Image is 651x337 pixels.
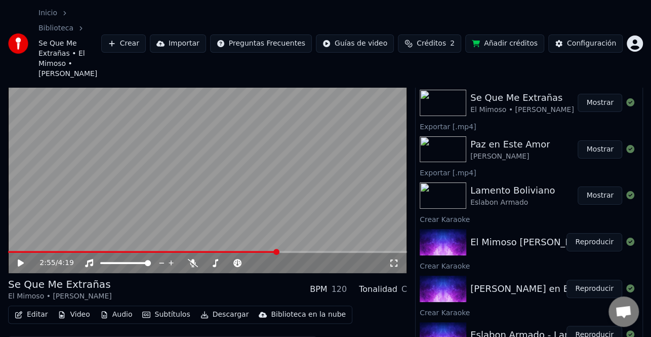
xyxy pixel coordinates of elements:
[566,233,622,251] button: Reproducir
[39,258,55,268] span: 2:55
[416,120,642,132] div: Exportar [.mp4]
[8,291,112,302] div: El Mimoso • [PERSON_NAME]
[310,283,327,295] div: BPM
[416,259,642,272] div: Crear Karaoke
[359,283,397,295] div: Tonalidad
[608,296,639,327] div: Chat abierto
[8,277,112,291] div: Se Que Me Extrañas
[416,306,642,318] div: Crear Karaoke
[38,8,101,79] nav: breadcrumb
[470,183,555,198] div: Lamento Boliviano
[470,91,574,105] div: Se Que Me Extrañas
[416,166,642,178] div: Exportar [.mp4]
[566,280,622,298] button: Reproducir
[54,308,94,322] button: Video
[38,23,73,33] a: Biblioteca
[470,282,610,296] div: [PERSON_NAME] en Este Amor
[578,94,622,112] button: Mostrar
[578,140,622,159] button: Mostrar
[567,39,616,49] div: Configuración
[470,152,550,162] div: [PERSON_NAME]
[416,213,642,225] div: Crear Karaoke
[196,308,253,322] button: Descargar
[470,198,555,208] div: Eslabon Armado
[316,34,394,53] button: Guías de video
[138,308,194,322] button: Subtítulos
[470,137,550,152] div: Paz en Este Amor
[465,34,544,53] button: Añadir créditos
[150,34,206,53] button: Importar
[11,308,52,322] button: Editar
[58,258,73,268] span: 4:19
[470,105,574,115] div: El Mimoso • [PERSON_NAME]
[101,34,146,53] button: Crear
[38,8,57,18] a: Inicio
[331,283,347,295] div: 120
[39,258,64,268] div: /
[548,34,623,53] button: Configuración
[38,39,101,79] span: Se Que Me Extrañas • El Mimoso • [PERSON_NAME]
[8,33,28,54] img: youka
[450,39,455,49] span: 2
[96,308,137,322] button: Audio
[417,39,446,49] span: Créditos
[578,186,622,205] button: Mostrar
[398,34,461,53] button: Créditos2
[210,34,312,53] button: Preguntas Frecuentes
[271,310,346,320] div: Biblioteca en la nube
[401,283,407,295] div: C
